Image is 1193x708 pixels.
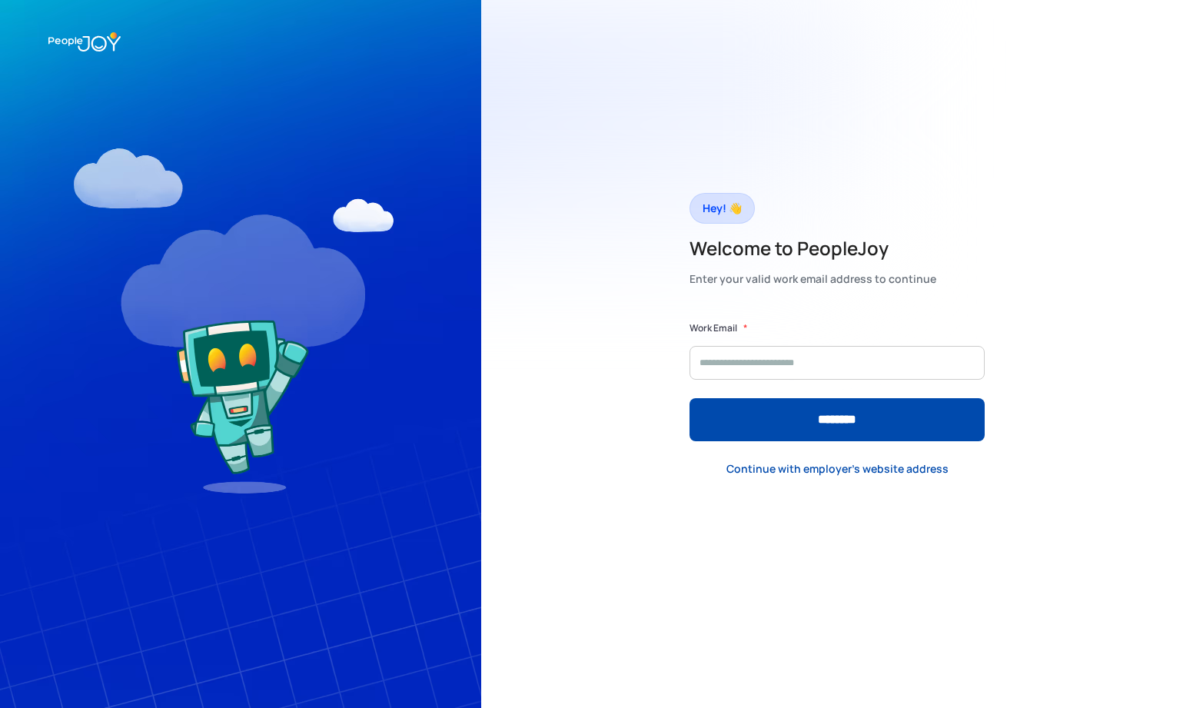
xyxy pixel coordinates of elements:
a: Continue with employer's website address [714,453,961,484]
form: Form [690,321,985,441]
div: Enter your valid work email address to continue [690,268,936,290]
div: Hey! 👋 [703,198,742,219]
h2: Welcome to PeopleJoy [690,236,936,261]
div: Continue with employer's website address [726,461,949,477]
label: Work Email [690,321,737,336]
